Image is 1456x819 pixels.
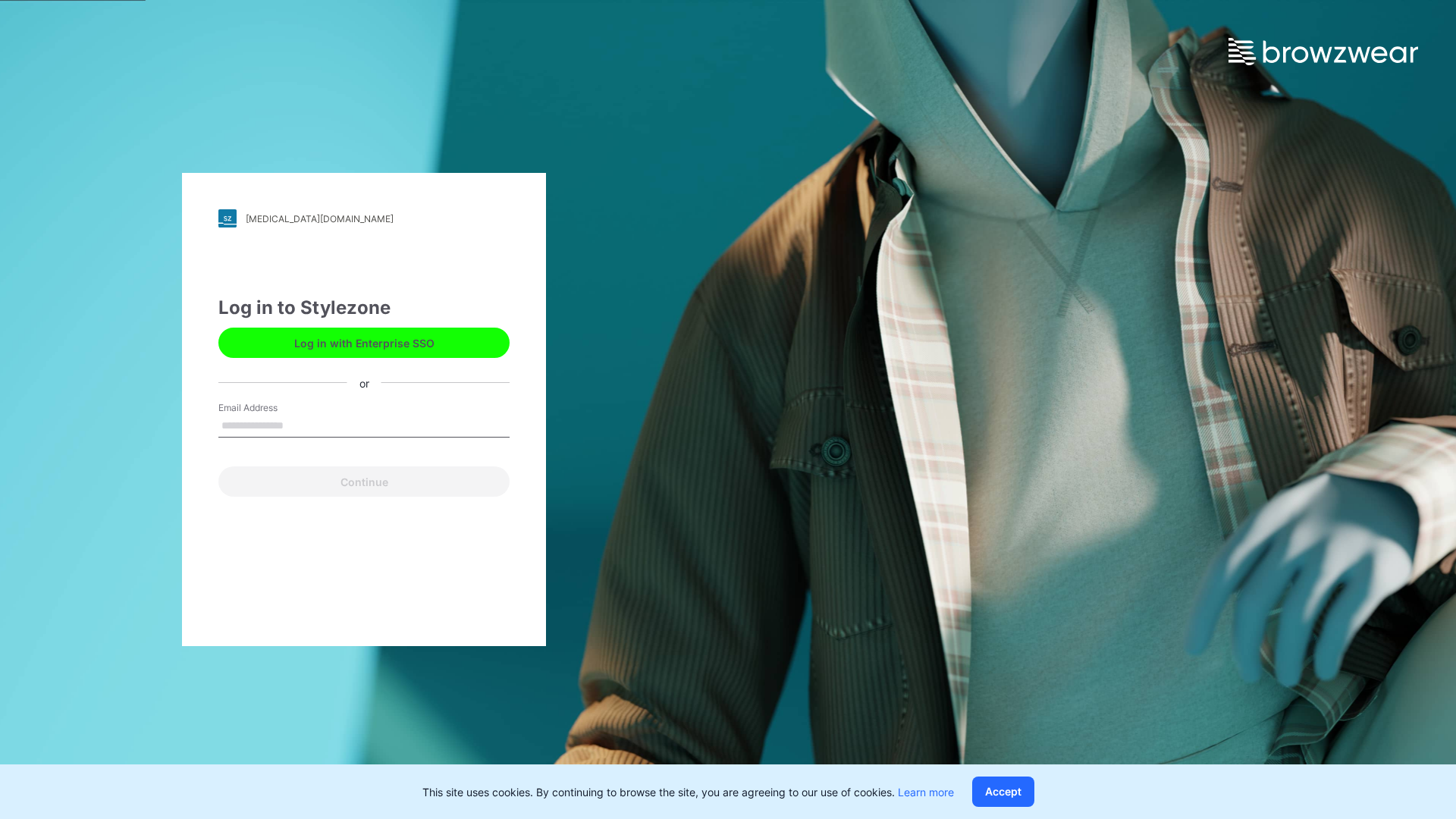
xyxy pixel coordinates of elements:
[218,328,510,358] button: Log in with Enterprise SSO
[1228,38,1418,65] img: browzwear-logo.e42bd6dac1945053ebaf764b6aa21510.svg
[972,777,1034,807] button: Accept
[898,786,954,799] a: Learn more
[218,209,237,227] img: stylezone-logo.562084cfcfab977791bfbf7441f1a819.svg
[422,784,954,800] p: This site uses cookies. By continuing to browse the site, you are agreeing to our use of cookies.
[218,209,510,227] a: [MEDICAL_DATA][DOMAIN_NAME]
[218,294,510,322] div: Log in to Stylezone
[246,213,394,224] div: [MEDICAL_DATA][DOMAIN_NAME]
[347,375,381,391] div: or
[218,401,325,415] label: Email Address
